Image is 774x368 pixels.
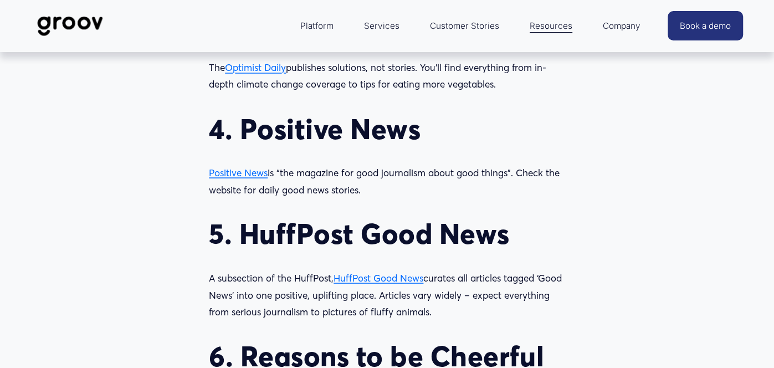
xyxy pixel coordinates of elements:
img: Groov | Workplace Science Platform | Unlock Performance | Drive Results [31,8,109,44]
p: A subsection of the HuffPost, curates all articles tagged ‘Good News’ into one positive, upliftin... [209,269,565,320]
p: is “the magazine for good journalism about good things”. Check the website for daily good news st... [209,164,565,198]
a: folder dropdown [597,13,646,39]
a: folder dropdown [524,13,578,39]
a: Book a demo [668,11,743,40]
span: Resources [530,18,572,34]
a: Optimist Daily [225,62,286,73]
a: HuffPost Good News [334,272,423,283]
a: Customer Stories [424,13,505,39]
span: Platform [300,18,334,34]
p: The publishes solutions, not stories. You’ll find everything from in-depth climate change coverag... [209,59,565,93]
a: Positive News [209,166,268,178]
span: Company [603,18,640,34]
a: Services [358,13,405,39]
h2: 5. HuffPost Good News [209,217,565,250]
h2: 4. Positive News [209,112,565,145]
a: folder dropdown [295,13,339,39]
